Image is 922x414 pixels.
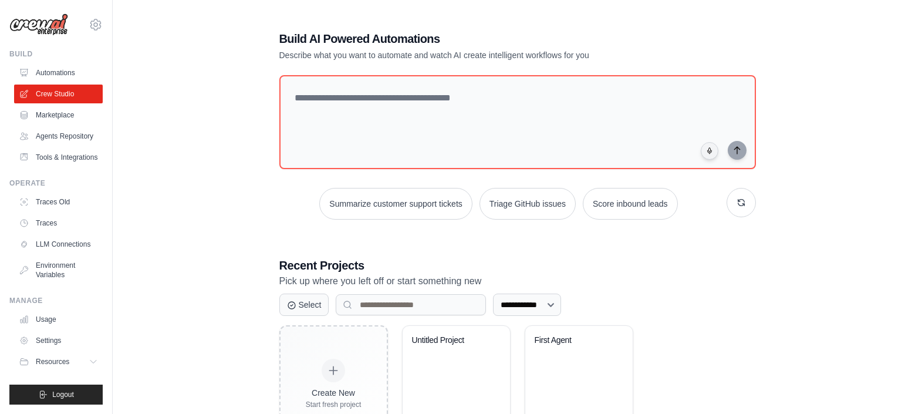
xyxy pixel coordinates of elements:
[583,188,678,220] button: Score inbound leads
[863,358,922,414] iframe: Chat Widget
[9,385,103,405] button: Logout
[412,335,483,346] div: Untitled Project
[727,188,756,217] button: Get new suggestions
[535,335,606,346] div: First Agent
[14,256,103,284] a: Environment Variables
[279,49,674,61] p: Describe what you want to automate and watch AI create intelligent workflows for you
[306,387,362,399] div: Create New
[14,193,103,211] a: Traces Old
[14,127,103,146] a: Agents Repository
[701,142,718,160] button: Click to speak your automation idea
[9,14,68,36] img: Logo
[9,296,103,305] div: Manage
[9,49,103,59] div: Build
[279,294,329,316] button: Select
[319,188,472,220] button: Summarize customer support tickets
[306,400,362,409] div: Start fresh project
[14,310,103,329] a: Usage
[14,106,103,124] a: Marketplace
[14,331,103,350] a: Settings
[14,148,103,167] a: Tools & Integrations
[279,257,756,274] h3: Recent Projects
[9,179,103,188] div: Operate
[14,352,103,371] button: Resources
[52,390,74,399] span: Logout
[36,357,69,366] span: Resources
[279,31,674,47] h1: Build AI Powered Automations
[279,274,756,289] p: Pick up where you left off or start something new
[479,188,576,220] button: Triage GitHub issues
[14,235,103,254] a: LLM Connections
[14,214,103,233] a: Traces
[14,63,103,82] a: Automations
[14,85,103,103] a: Crew Studio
